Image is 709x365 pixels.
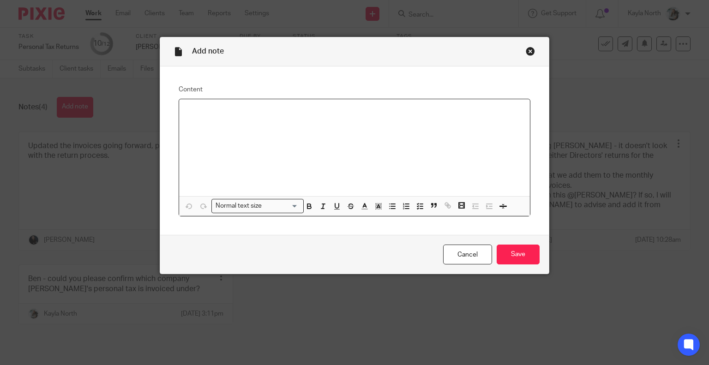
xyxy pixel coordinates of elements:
div: Search for option [211,199,304,213]
input: Save [497,245,540,264]
div: Close this dialog window [526,47,535,56]
a: Cancel [443,245,492,264]
label: Content [179,85,531,94]
span: Add note [192,48,224,55]
span: Normal text size [214,201,264,211]
input: Search for option [265,201,298,211]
